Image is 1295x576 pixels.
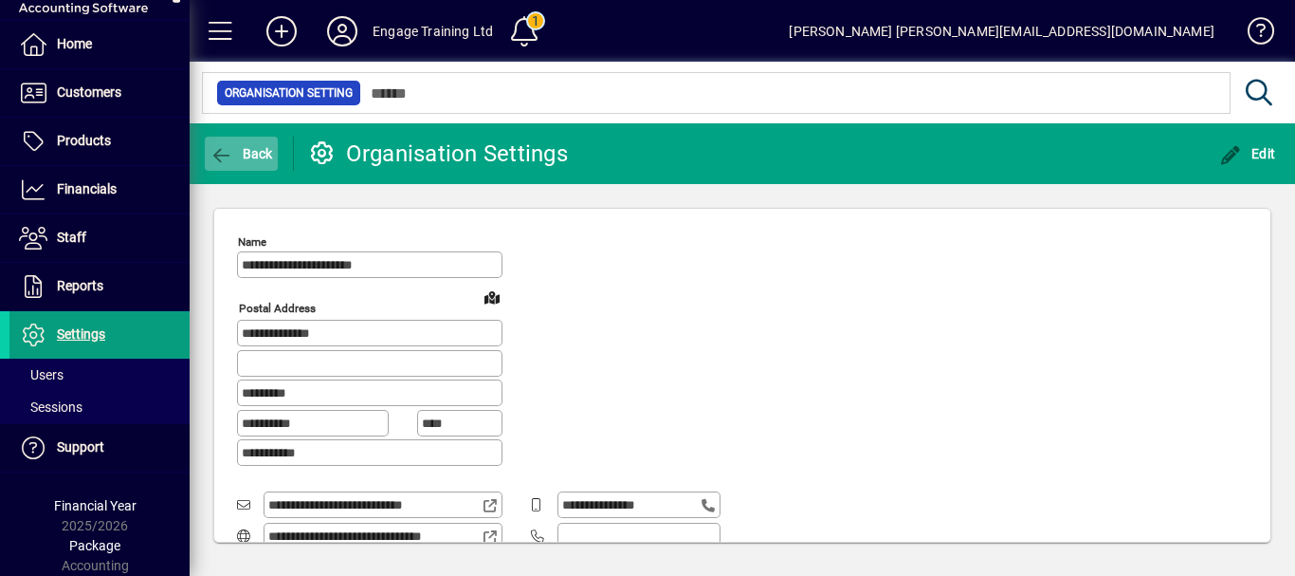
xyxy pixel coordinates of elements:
[57,230,86,245] span: Staff
[210,146,273,161] span: Back
[1233,4,1271,65] a: Knowledge Base
[373,16,493,46] div: Engage Training Ltd
[19,367,64,382] span: Users
[9,263,190,310] a: Reports
[54,498,137,513] span: Financial Year
[1219,146,1276,161] span: Edit
[308,139,568,169] div: Organisation Settings
[9,166,190,214] a: Financials
[9,69,190,117] a: Customers
[57,133,111,148] span: Products
[477,282,507,312] a: View on map
[57,278,103,293] span: Reports
[9,424,190,472] a: Support
[9,21,190,68] a: Home
[9,214,190,262] a: Staff
[69,538,120,553] span: Package
[19,399,82,415] span: Sessions
[57,181,117,196] span: Financials
[789,16,1214,46] div: [PERSON_NAME] [PERSON_NAME][EMAIL_ADDRESS][DOMAIN_NAME]
[9,359,190,391] a: Users
[57,84,121,100] span: Customers
[205,137,278,171] button: Back
[190,137,294,171] app-page-header-button: Back
[312,14,373,48] button: Profile
[9,391,190,423] a: Sessions
[251,14,312,48] button: Add
[57,36,92,51] span: Home
[1214,137,1281,171] button: Edit
[225,84,353,102] span: Organisation Setting
[57,326,105,342] span: Settings
[9,118,190,165] a: Products
[57,439,104,455] span: Support
[238,235,266,249] mat-label: Name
